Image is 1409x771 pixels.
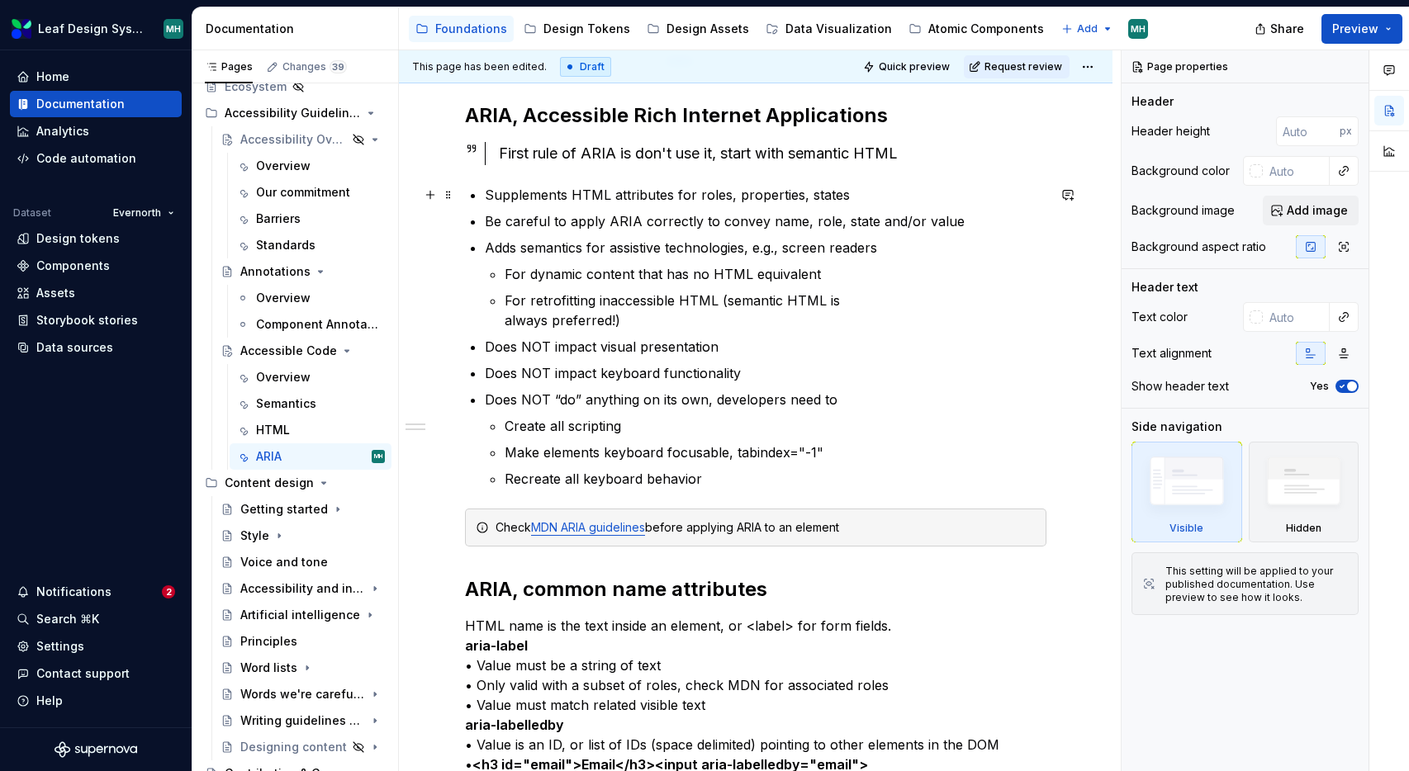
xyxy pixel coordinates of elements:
[36,230,120,247] div: Design tokens
[206,21,391,37] div: Documentation
[38,21,144,37] div: Leaf Design System
[240,580,365,597] div: Accessibility and inclusion
[106,201,182,225] button: Evernorth
[1310,380,1329,393] label: Yes
[10,307,182,333] a: Storybook stories
[214,126,391,153] a: Accessibility Overview
[1131,123,1210,140] div: Header height
[10,145,182,172] a: Code automation
[1131,239,1266,255] div: Background aspect ratio
[505,469,1046,489] p: Recreate all keyboard behavior
[240,712,365,729] div: Writing guidelines by channel
[225,78,287,95] div: Ecosystem
[505,264,1046,284] p: For dynamic content that has no HTML equivalent
[162,585,175,598] span: 2
[1286,522,1321,535] div: Hidden
[256,422,290,438] div: HTML
[240,263,311,280] div: Annotations
[1131,442,1242,542] div: Visible
[10,118,182,144] a: Analytics
[36,258,110,274] div: Components
[1131,279,1198,296] div: Header text
[10,334,182,361] a: Data sources
[13,206,51,220] div: Dataset
[113,206,161,220] span: Evernorth
[214,602,391,628] a: Artificial intelligence
[1056,17,1118,40] button: Add
[10,225,182,252] a: Design tokens
[3,11,188,46] button: Leaf Design SystemMH
[517,16,637,42] a: Design Tokens
[240,131,347,148] div: Accessibility Overview
[10,579,182,605] button: Notifications2
[10,253,182,279] a: Components
[230,390,391,417] a: Semantics
[240,686,365,702] div: Words we're careful with
[505,442,1046,462] p: Make elements keyboard focusable, tabindex="-1"
[435,21,507,37] div: Foundations
[1165,565,1348,604] div: This setting will be applied to your published documentation. Use preview to see how it looks.
[485,238,1046,258] p: Adds semantics for assistive technologies, e.g., screen readers
[1287,202,1348,219] span: Add image
[12,19,31,39] img: 6e787e26-f4c0-4230-8924-624fe4a2d214.png
[198,470,391,496] div: Content design
[166,22,181,35] div: MH
[543,21,630,37] div: Design Tokens
[256,184,350,201] div: Our commitment
[1131,22,1146,35] div: MH
[36,312,138,329] div: Storybook stories
[256,369,311,385] div: Overview
[10,280,182,306] a: Assets
[1131,345,1212,362] div: Text alignment
[36,285,75,301] div: Assets
[667,21,749,37] div: Design Assets
[36,96,125,112] div: Documentation
[36,123,89,140] div: Analytics
[240,739,347,755] div: Designing content
[225,475,314,491] div: Content design
[214,549,391,575] a: Voice and tone
[1131,309,1188,325] div: Text color
[36,339,113,356] div: Data sources
[230,206,391,232] a: Barriers
[1131,378,1229,395] div: Show header text
[485,211,1046,231] p: Be careful to apply ARIA correctly to convey name, role, state and/or value
[10,606,182,632] button: Search ⌘K
[1321,14,1402,44] button: Preview
[240,527,269,544] div: Style
[1131,93,1174,110] div: Header
[1246,14,1315,44] button: Share
[198,73,391,100] a: Ecosystem
[330,60,347,73] span: 39
[230,443,391,470] a: ARIAMH
[1131,419,1222,435] div: Side navigation
[36,693,63,709] div: Help
[230,417,391,443] a: HTML
[1270,21,1304,37] span: Share
[240,633,297,650] div: Principles
[36,638,84,655] div: Settings
[36,584,111,600] div: Notifications
[230,285,391,311] a: Overview
[10,633,182,660] a: Settings
[485,390,1046,409] p: Does NOT “do” anything on its own, developers need to
[505,291,1046,330] p: For retrofitting inaccessible HTML (semantic HTML is always preferred!)
[531,520,645,534] a: MDN ARIA guidelines
[256,395,316,412] div: Semantics
[640,16,756,42] a: Design Assets
[505,416,1046,436] p: Create all scripting
[240,660,297,676] div: Word lists
[1077,22,1098,35] span: Add
[1131,163,1230,179] div: Background color
[10,660,182,687] button: Contact support
[1131,202,1235,219] div: Background image
[485,185,1046,205] p: Supplements HTML attributes for roles, properties, states
[409,12,1053,45] div: Page tree
[214,655,391,681] a: Word lists
[485,363,1046,383] p: Does NOT impact keyboard functionality
[214,734,391,760] a: Designing content
[560,57,611,77] div: Draft
[1169,522,1203,535] div: Visible
[409,16,514,42] a: Foundations
[1054,16,1197,42] a: Molecular Patterns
